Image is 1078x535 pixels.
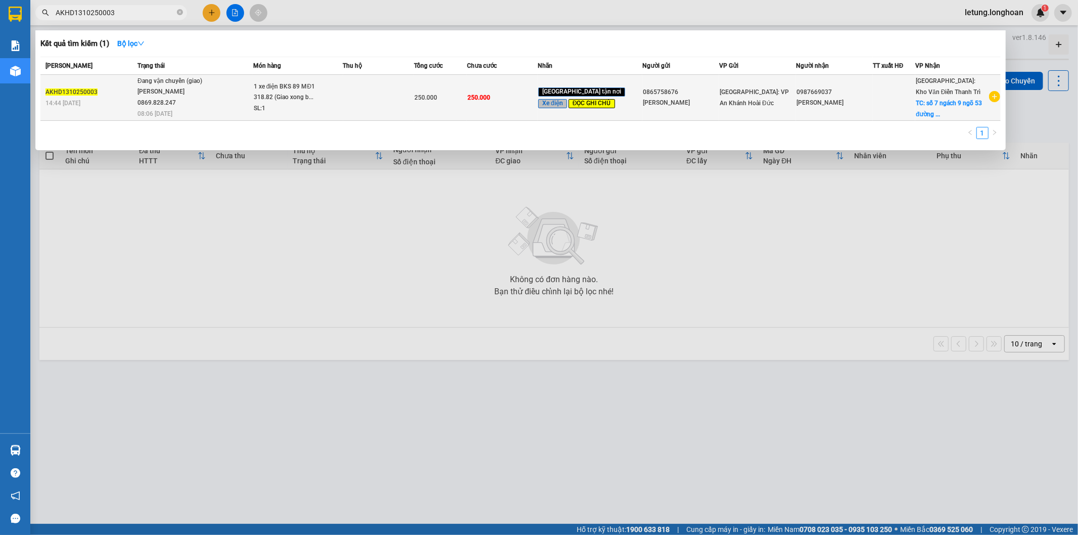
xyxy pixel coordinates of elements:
[137,86,213,108] div: [PERSON_NAME] 0869.828.247
[414,94,437,101] span: 250.000
[643,87,719,98] div: 0865758676
[467,94,490,101] span: 250.000
[10,445,21,456] img: warehouse-icon
[137,76,213,87] div: Đang vận chuyển (giao)
[719,62,738,69] span: VP Gửi
[873,62,904,69] span: TT xuất HĐ
[964,127,976,139] button: left
[989,127,1001,139] li: Next Page
[56,7,175,18] input: Tìm tên, số ĐT hoặc mã đơn
[137,40,145,47] span: down
[11,491,20,501] span: notification
[538,87,625,97] span: [GEOGRAPHIC_DATA] tận nơi
[40,38,109,49] h3: Kết quả tìm kiếm ( 1 )
[989,127,1001,139] button: right
[45,62,92,69] span: [PERSON_NAME]
[796,98,872,108] div: [PERSON_NAME]
[137,110,172,117] span: 08:06 [DATE]
[414,62,443,69] span: Tổng cước
[796,62,829,69] span: Người nhận
[977,127,988,139] a: 1
[916,77,980,96] span: [GEOGRAPHIC_DATA]: Kho Văn Điển Thanh Trì
[254,103,330,114] div: SL: 1
[117,39,145,48] strong: Bộ lọc
[177,9,183,15] span: close-circle
[10,40,21,51] img: solution-icon
[992,129,998,136] span: right
[10,66,21,76] img: warehouse-icon
[11,468,20,478] span: question-circle
[569,99,615,108] span: ĐỌC GHI CHÚ
[796,87,872,98] div: 0987669037
[45,88,98,96] span: AKHD1310250003
[720,88,789,107] span: [GEOGRAPHIC_DATA]: VP An Khánh Hoài Đức
[177,8,183,18] span: close-circle
[989,91,1000,102] span: plus-circle
[343,62,362,69] span: Thu hộ
[109,35,153,52] button: Bộ lọcdown
[538,99,567,108] span: Xe điện
[964,127,976,139] li: Previous Page
[9,7,22,22] img: logo-vxr
[11,514,20,523] span: message
[642,62,670,69] span: Người gửi
[916,100,982,118] span: TC: số 7 ngách 9 ngõ 53 đường ...
[976,127,989,139] li: 1
[253,62,281,69] span: Món hàng
[467,62,497,69] span: Chưa cước
[538,62,552,69] span: Nhãn
[915,62,940,69] span: VP Nhận
[42,9,49,16] span: search
[967,129,973,136] span: left
[137,62,165,69] span: Trạng thái
[643,98,719,108] div: [PERSON_NAME]
[45,100,80,107] span: 14:44 [DATE]
[254,81,330,103] div: 1 xe điện BKS 89 MĐ1 318.82 (Giao xong b...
